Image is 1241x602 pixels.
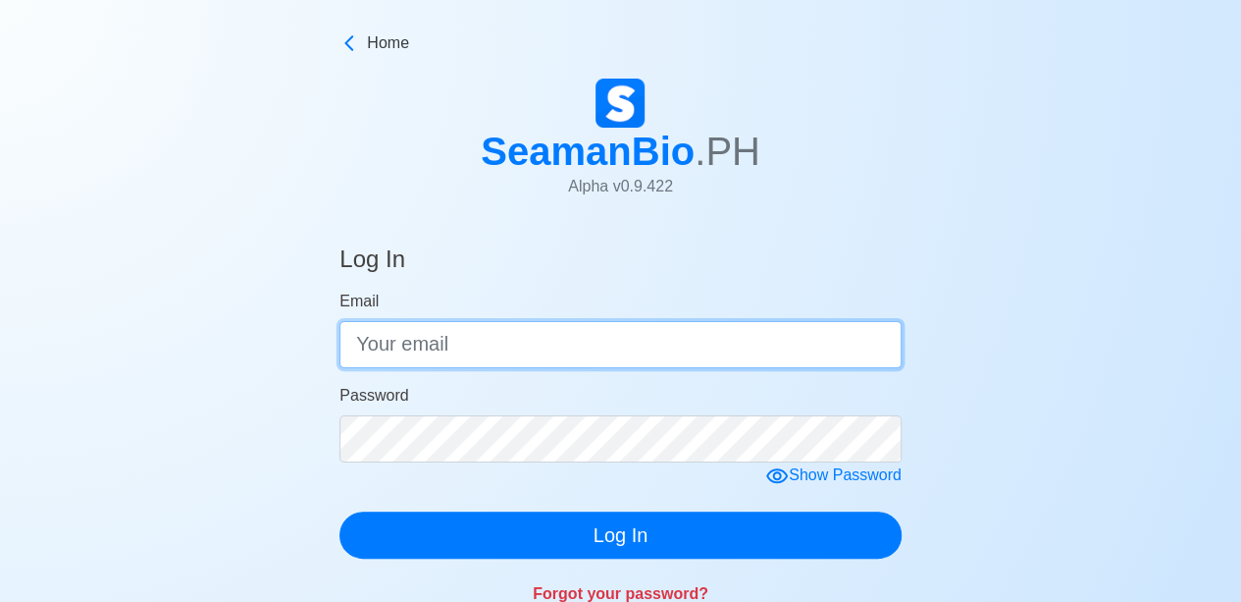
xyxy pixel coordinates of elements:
a: SeamanBio.PHAlpha v0.9.422 [481,79,760,214]
span: .PH [695,130,760,173]
h4: Log In [339,246,405,282]
img: Logo [595,79,645,128]
span: Email [339,293,379,309]
input: Your email [339,321,902,368]
a: Home [339,31,902,55]
p: Alpha v 0.9.422 [481,175,760,198]
div: Show Password [765,464,902,488]
h1: SeamanBio [481,128,760,175]
a: Forgot your password? [533,585,708,602]
button: Log In [339,512,902,559]
span: Home [367,31,409,55]
span: Password [339,387,408,404]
